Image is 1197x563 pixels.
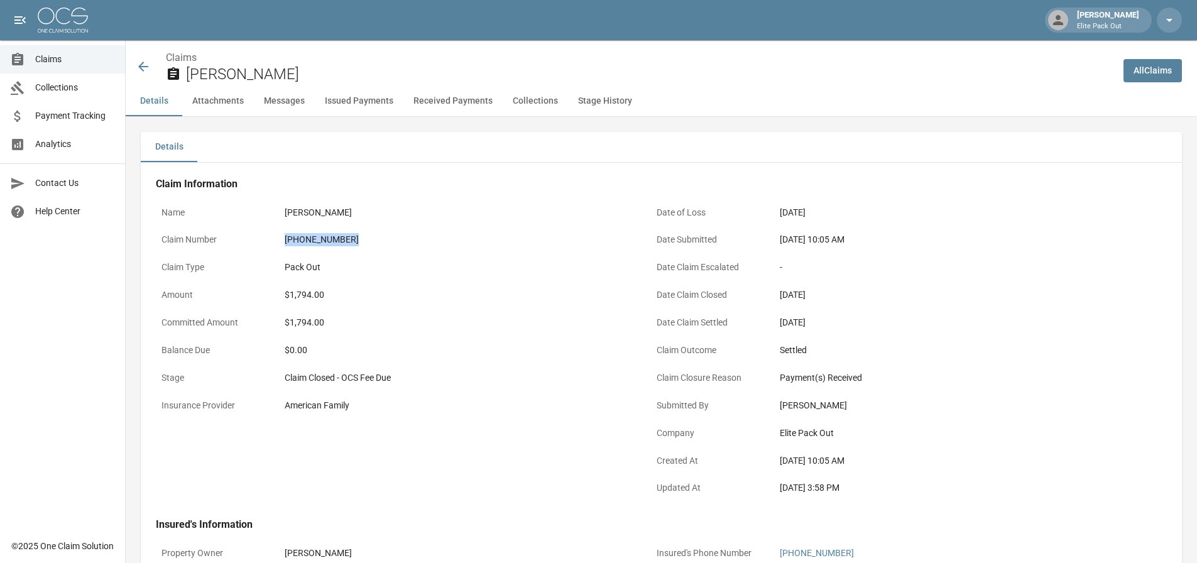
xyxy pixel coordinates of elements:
p: Claim Number [156,227,269,252]
div: [PERSON_NAME] [780,399,1125,412]
div: American Family [285,399,630,412]
div: © 2025 One Claim Solution [11,540,114,552]
p: Date of Loss [651,200,764,225]
div: [PHONE_NUMBER] [285,233,630,246]
p: Date Claim Settled [651,310,764,335]
div: [DATE] [780,316,1125,329]
p: Stage [156,366,269,390]
p: Committed Amount [156,310,269,335]
div: Pack Out [285,261,630,274]
button: Issued Payments [315,86,403,116]
p: Elite Pack Out [1077,21,1139,32]
p: Claim Type [156,255,269,280]
a: AllClaims [1123,59,1182,82]
p: Insurance Provider [156,393,269,418]
div: details tabs [141,132,1182,162]
p: Balance Due [156,338,269,363]
p: Claim Closure Reason [651,366,764,390]
div: Elite Pack Out [780,427,1125,440]
p: Date Claim Escalated [651,255,764,280]
p: Created At [651,449,764,473]
p: Submitted By [651,393,764,418]
div: [PERSON_NAME] [1072,9,1144,31]
div: [DATE] [780,206,1125,219]
img: ocs-logo-white-transparent.png [38,8,88,33]
div: [DATE] [780,288,1125,302]
button: Collections [503,86,568,116]
a: Claims [166,52,197,63]
button: open drawer [8,8,33,33]
div: [DATE] 3:58 PM [780,481,1125,495]
p: Date Submitted [651,227,764,252]
button: Stage History [568,86,642,116]
p: Name [156,200,269,225]
button: Details [141,132,197,162]
span: Collections [35,81,115,94]
div: Settled [780,344,1125,357]
span: Payment Tracking [35,109,115,123]
span: Contact Us [35,177,115,190]
h4: Insured's Information [156,518,1131,531]
div: [DATE] 10:05 AM [780,233,1125,246]
div: Claim Closed - OCS Fee Due [285,371,630,385]
span: Analytics [35,138,115,151]
div: - [780,261,1125,274]
p: Claim Outcome [651,338,764,363]
a: [PHONE_NUMBER] [780,548,854,558]
p: Updated At [651,476,764,500]
button: Messages [254,86,315,116]
h2: [PERSON_NAME] [186,65,1113,84]
p: Company [651,421,764,445]
button: Details [126,86,182,116]
p: Amount [156,283,269,307]
div: [PERSON_NAME] [285,206,630,219]
div: anchor tabs [126,86,1197,116]
div: [DATE] 10:05 AM [780,454,1125,467]
button: Received Payments [403,86,503,116]
div: [PERSON_NAME] [285,547,630,560]
div: $1,794.00 [285,288,630,302]
button: Attachments [182,86,254,116]
span: Help Center [35,205,115,218]
div: $0.00 [285,344,630,357]
div: Payment(s) Received [780,371,1125,385]
p: Date Claim Closed [651,283,764,307]
div: $1,794.00 [285,316,630,329]
h4: Claim Information [156,178,1131,190]
nav: breadcrumb [166,50,1113,65]
span: Claims [35,53,115,66]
